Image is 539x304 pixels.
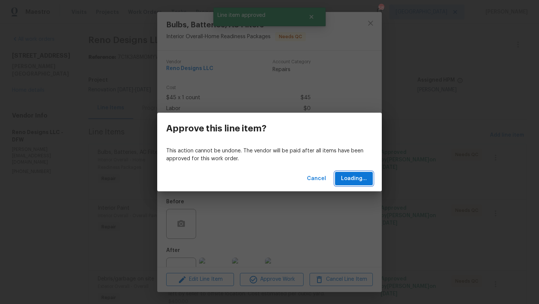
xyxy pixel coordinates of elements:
[166,123,267,134] h3: Approve this line item?
[166,147,373,163] p: This action cannot be undone. The vendor will be paid after all items have been approved for this...
[335,172,373,186] button: Loading...
[304,172,329,186] button: Cancel
[341,174,367,183] span: Loading...
[307,174,326,183] span: Cancel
